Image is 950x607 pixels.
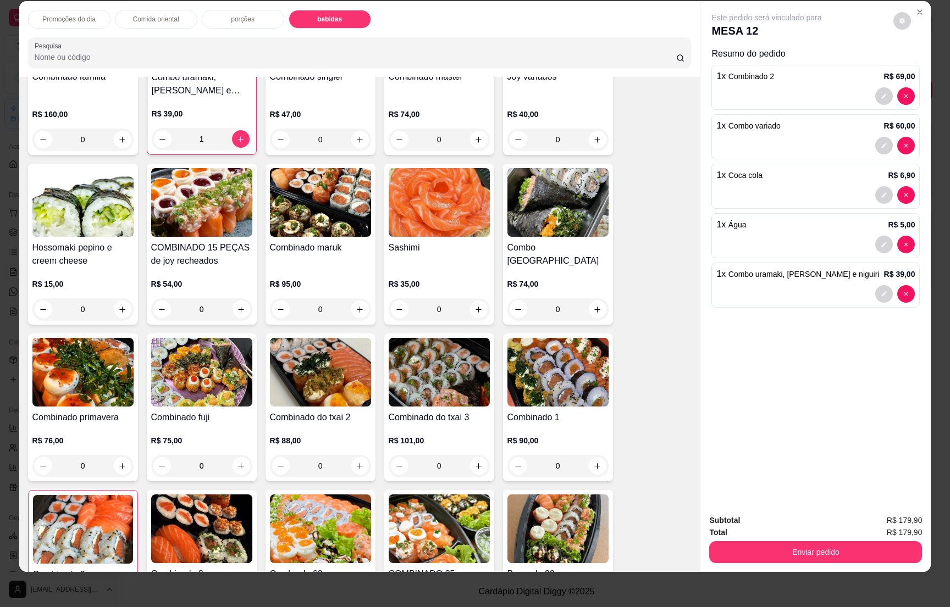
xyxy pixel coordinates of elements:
h4: Combinado maruk [270,241,371,254]
button: decrease-product-quantity [272,131,290,148]
button: increase-product-quantity [470,300,488,318]
p: Comida oriental [133,15,179,24]
h4: Hossomaki pepino e creem cheese [32,241,134,268]
button: increase-product-quantity [589,131,606,148]
h4: Combo uramaki, [PERSON_NAME] e niguiri [152,71,252,97]
p: R$ 5,00 [888,219,915,230]
h4: Combinado singler [270,70,371,83]
button: decrease-product-quantity [893,12,911,30]
h4: Combinado fuji [151,411,252,424]
img: product-image [270,338,371,406]
p: Resumo do pedido [711,47,920,60]
p: R$ 6,90 [888,170,915,181]
span: R$ 179,90 [887,526,923,538]
h4: Combinado 1 [507,411,609,424]
button: decrease-product-quantity [875,236,893,253]
img: product-image [507,168,609,237]
p: R$ 47,00 [270,109,371,120]
button: decrease-product-quantity [510,300,527,318]
strong: Subtotal [709,516,740,525]
button: decrease-product-quantity [35,131,52,148]
button: decrease-product-quantity [897,285,915,303]
button: decrease-product-quantity [897,236,915,253]
button: increase-product-quantity [114,131,131,148]
h4: Combinado família [32,70,134,83]
button: decrease-product-quantity [510,131,527,148]
input: Pesquisa [35,52,676,63]
p: 1 x [716,218,746,231]
button: increase-product-quantity [233,300,250,318]
button: increase-product-quantity [114,300,131,318]
span: Combo variado [728,121,781,130]
h4: Combo [GEOGRAPHIC_DATA] [507,241,609,268]
img: product-image [389,168,490,237]
span: Coca cola [728,171,763,180]
img: product-image [151,168,252,237]
img: product-image [389,494,490,563]
button: decrease-product-quantity [897,186,915,204]
img: product-image [389,338,490,406]
img: product-image [151,494,252,563]
span: Água [728,220,747,229]
button: increase-product-quantity [114,457,131,475]
p: bebidas [317,15,342,24]
button: increase-product-quantity [351,300,369,318]
p: R$ 160,00 [32,109,134,120]
img: product-image [270,494,371,563]
img: product-image [151,338,252,406]
p: R$ 60,00 [884,120,915,131]
label: Pesquisa [35,41,65,51]
p: Promoções do dia [42,15,96,24]
button: Close [911,3,929,21]
p: 1 x [716,119,780,132]
p: R$ 90,00 [507,435,609,446]
h4: Combinado do txai 2 [270,411,371,424]
img: product-image [507,338,609,406]
button: increase-product-quantity [232,130,250,148]
button: increase-product-quantity [470,131,488,148]
p: R$ 35,00 [389,279,490,289]
p: R$ 15,00 [32,279,134,289]
h4: Barca de 29 peças [507,567,609,581]
span: Combo uramaki, [PERSON_NAME] e niguiri [728,270,880,279]
button: decrease-product-quantity [391,300,408,318]
p: R$ 101,00 [389,435,490,446]
button: increase-product-quantity [351,457,369,475]
button: increase-product-quantity [470,457,488,475]
h4: Combinado master [389,70,490,83]
h4: Combo de 60 peças [270,567,371,581]
button: increase-product-quantity [589,300,606,318]
p: R$ 39,00 [884,269,915,280]
button: decrease-product-quantity [875,137,893,154]
h4: Combinado 3 [151,567,252,581]
p: Este pedido será vinculado para [711,12,821,23]
img: product-image [33,495,133,564]
p: R$ 54,00 [151,279,252,289]
p: porções [231,15,255,24]
strong: Total [709,528,727,537]
button: decrease-product-quantity [272,300,290,318]
p: R$ 75,00 [151,435,252,446]
p: MESA 12 [711,23,821,38]
button: decrease-product-quantity [35,300,52,318]
p: 1 x [716,268,879,281]
button: decrease-product-quantity [153,300,171,318]
button: decrease-product-quantity [35,457,52,475]
h4: Sashimi [389,241,490,254]
h4: COMBINADO 35 peças [389,567,490,581]
button: decrease-product-quantity [897,137,915,154]
p: R$ 88,00 [270,435,371,446]
button: decrease-product-quantity [875,285,893,303]
button: increase-product-quantity [233,457,250,475]
p: 1 x [716,169,763,182]
p: R$ 69,00 [884,71,915,82]
button: decrease-product-quantity [272,457,290,475]
h4: Combinado do txai 3 [389,411,490,424]
p: R$ 74,00 [389,109,490,120]
button: decrease-product-quantity [875,186,893,204]
p: R$ 95,00 [270,279,371,289]
img: product-image [270,168,371,237]
button: decrease-product-quantity [391,457,408,475]
p: R$ 74,00 [507,279,609,289]
h4: Combinado primavera [32,411,134,424]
